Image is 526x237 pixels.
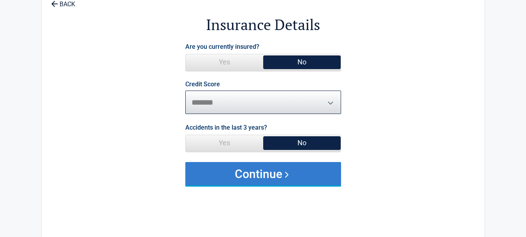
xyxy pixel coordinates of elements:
[185,122,267,133] label: Accidents in the last 3 years?
[263,135,341,151] span: No
[185,41,259,52] label: Are you currently insured?
[186,135,263,151] span: Yes
[186,54,263,70] span: Yes
[185,162,341,185] button: Continue
[84,15,442,35] h2: Insurance Details
[263,54,341,70] span: No
[185,81,220,87] label: Credit Score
